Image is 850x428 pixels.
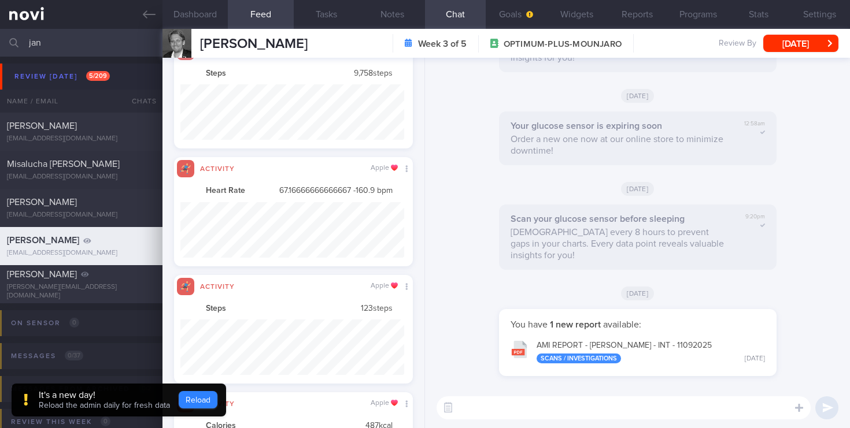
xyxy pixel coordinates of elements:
span: 0 / 37 [65,351,83,360]
div: Activity [194,281,241,291]
span: 5 / 209 [86,71,110,81]
span: OPTIMUM-PLUS-MOUNJARO [504,39,622,50]
div: Messages from Archived [8,381,157,397]
div: [EMAIL_ADDRESS][DOMAIN_NAME] [7,135,156,143]
div: On sensor [8,315,82,331]
strong: Heart Rate [206,186,245,196]
div: Apple [371,282,398,291]
p: Order a new one now at our online store to minimize downtime! [511,133,728,157]
strong: Steps [206,304,226,314]
span: 9,758 steps [354,69,393,79]
div: It's a new day! [39,389,170,401]
span: [PERSON_NAME] [7,121,77,131]
div: AMI REPORT - [PERSON_NAME] - INT - 11092025 [537,341,765,364]
span: 12:58am [744,120,765,128]
strong: Week 3 of 5 [418,38,467,50]
div: [DATE] [745,355,765,363]
div: [EMAIL_ADDRESS][DOMAIN_NAME] [7,173,156,181]
div: Chats [116,90,162,113]
strong: Scan your glucose sensor before sleeping [511,214,685,224]
div: Apple [371,164,398,173]
span: 9:20pm [745,213,765,221]
div: [EMAIL_ADDRESS][DOMAIN_NAME] [7,249,156,258]
div: [PERSON_NAME][EMAIL_ADDRESS][DOMAIN_NAME] [7,283,156,300]
strong: 1 new report [548,320,603,329]
span: [PERSON_NAME] [7,236,79,245]
span: 123 steps [361,304,393,314]
span: [PERSON_NAME] [7,198,77,207]
span: 67.16666666666667 - 160.9 bpm [279,186,393,196]
span: 0 [69,318,79,327]
div: Review [DATE] [12,69,113,84]
div: Scans / Investigations [537,353,621,363]
button: Reload [179,391,217,408]
span: [DATE] [621,89,654,103]
div: Messages [8,348,86,364]
div: Activity [194,163,241,173]
span: Misalucha [PERSON_NAME] [7,159,120,169]
strong: Your glucose sensor is expiring soon [511,121,662,131]
span: [PERSON_NAME] [7,270,77,279]
button: [DATE] [763,35,838,52]
button: AMI REPORT - [PERSON_NAME] - INT - 11092025 Scans / Investigations [DATE] [505,333,771,370]
span: Review By [719,39,756,49]
div: [EMAIL_ADDRESS][DOMAIN_NAME] [7,211,156,219]
p: You have available: [511,319,765,330]
strong: Steps [206,69,226,79]
div: Apple [371,399,398,408]
span: [DATE] [621,182,654,196]
span: Reload the admin daily for fresh data [39,401,170,410]
span: [PERSON_NAME] [200,37,308,51]
span: [DATE] [621,286,654,300]
p: [DEMOGRAPHIC_DATA] every 8 hours to prevent gaps in your charts. Every data point reveals valuabl... [511,226,729,261]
